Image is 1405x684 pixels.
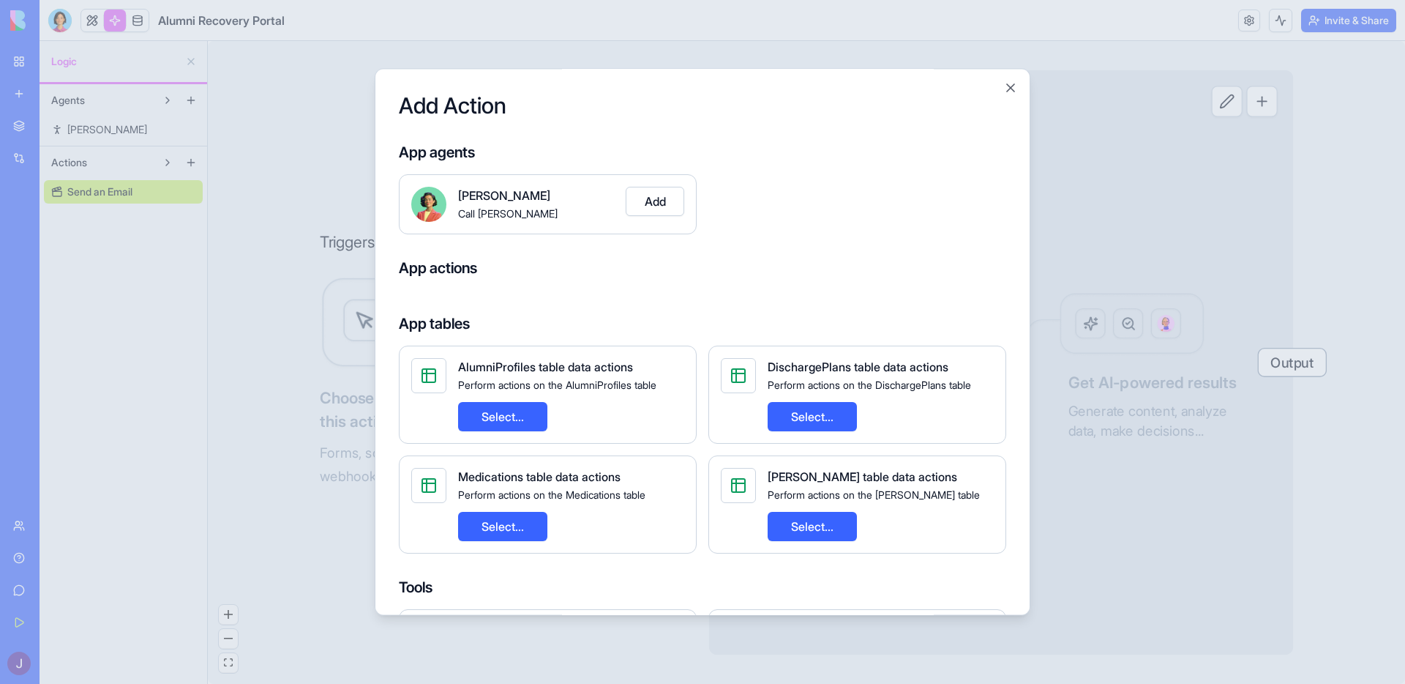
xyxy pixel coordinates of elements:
h4: App tables [399,313,1006,334]
span: Perform actions on the AlumniProfiles table [458,379,656,391]
button: Close [1003,81,1018,95]
span: Perform actions on the DischargePlans table [768,379,971,391]
h4: Tools [399,577,1006,598]
span: [PERSON_NAME] [458,188,550,203]
button: Select... [768,512,857,541]
span: Perform actions on the Medications table [458,488,645,501]
button: Select... [768,402,857,431]
span: DischargePlans table data actions [768,360,948,374]
h2: Add Action [399,92,1006,119]
span: Medications table data actions [458,469,621,484]
button: Add [626,187,684,216]
button: Select... [458,512,547,541]
h4: App agents [399,142,1006,163]
span: AlumniProfiles table data actions [458,360,633,374]
span: [PERSON_NAME] table data actions [768,469,957,484]
span: Perform actions on the [PERSON_NAME] table [768,488,980,501]
h4: App actions [399,258,1006,278]
span: Call [PERSON_NAME] [458,207,558,220]
button: Select... [458,402,547,431]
